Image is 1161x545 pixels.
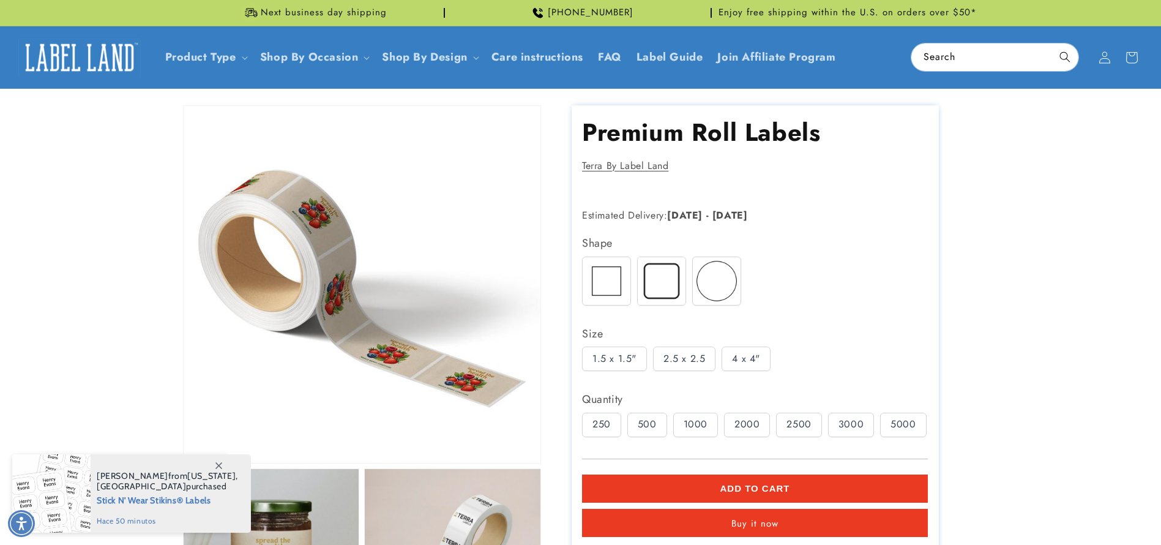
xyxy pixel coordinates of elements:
a: Label Guide [629,43,711,72]
div: Shape [582,233,928,253]
span: Shop By Occasion [260,50,359,64]
span: Add to cart [720,483,790,494]
div: 4 x 4" [722,347,771,371]
span: [PHONE_NUMBER] [548,7,633,19]
summary: Product Type [158,43,253,72]
div: Quantity [582,389,928,409]
a: Join Affiliate Program [710,43,843,72]
button: Buy it now [582,509,928,537]
summary: Shop By Design [375,43,483,72]
span: [PERSON_NAME] [97,470,168,481]
h1: Premium Roll Labels [582,116,928,148]
span: Stick N' Wear Stikins® Labels [97,492,238,507]
a: Product Type [165,49,236,65]
span: [US_STATE] [187,470,236,481]
img: Label Land [18,39,141,77]
span: Join Affiliate Program [717,50,835,64]
p: Estimated Delivery: [582,207,888,225]
div: 250 [582,413,621,437]
div: 5000 [880,413,926,437]
span: FAQ [598,50,622,64]
span: hace 50 minutos [97,516,238,527]
button: Search [1051,43,1078,70]
div: 2.5 x 2.5 [653,347,715,371]
div: 1000 [673,413,718,437]
summary: Shop By Occasion [253,43,375,72]
span: [GEOGRAPHIC_DATA] [97,481,186,492]
div: Accessibility Menu [8,510,35,537]
iframe: Gorgias live chat messenger [1039,492,1149,533]
span: from , purchased [97,471,238,492]
img: Square cut [583,257,630,305]
a: Terra By Label Land [582,159,668,173]
button: Add to cart [582,475,928,503]
span: Label Guide [636,50,703,64]
div: 3000 [828,413,874,437]
a: Shop By Design [382,49,467,65]
span: Next business day shipping [261,7,387,19]
a: Care instructions [484,43,591,72]
div: 1.5 x 1.5" [582,347,647,371]
div: 2000 [724,413,770,437]
span: Care instructions [491,50,583,64]
a: Label Land [14,34,146,81]
strong: - [706,208,709,222]
a: FAQ [591,43,629,72]
div: Size [582,324,928,344]
img: Round corner cut [638,257,685,305]
div: 500 [627,413,667,437]
img: Circle [693,257,741,305]
strong: [DATE] [712,208,748,222]
div: 2500 [776,413,821,437]
span: Enjoy free shipping within the U.S. on orders over $50* [719,7,977,19]
strong: [DATE] [667,208,703,222]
